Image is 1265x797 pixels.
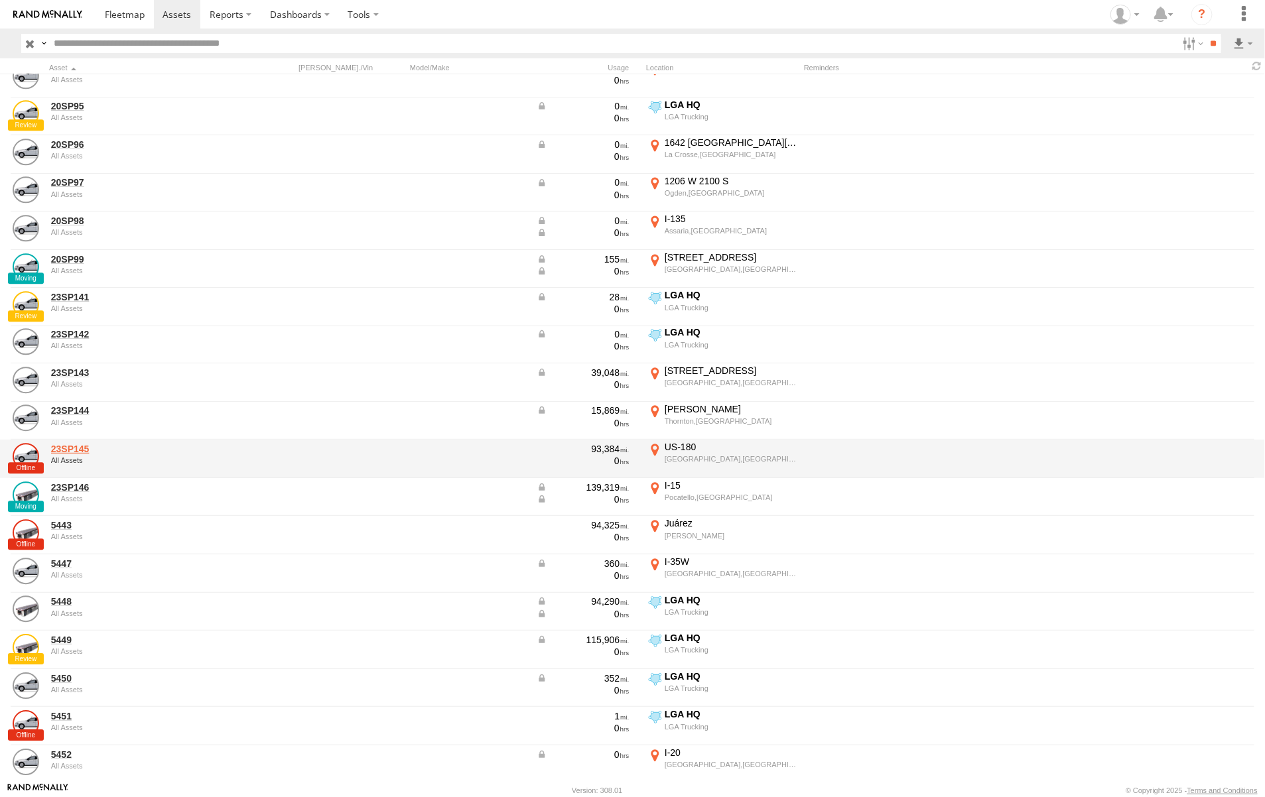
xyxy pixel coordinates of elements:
[665,416,797,426] div: Thornton,[GEOGRAPHIC_DATA]
[51,176,233,188] a: 20SP97
[646,747,799,782] label: Click to View Current Location
[646,99,799,135] label: Click to View Current Location
[537,646,630,658] div: 0
[665,632,797,644] div: LGA HQ
[51,367,233,379] a: 23SP143
[537,672,630,684] div: Data from Vehicle CANbus
[537,531,630,543] div: 0
[537,722,630,734] div: 0
[646,137,799,172] label: Click to View Current Location
[51,380,233,388] div: undefined
[665,531,797,540] div: [PERSON_NAME]
[13,10,82,19] img: rand-logo.svg
[665,594,797,606] div: LGA HQ
[1232,34,1254,53] label: Export results as...
[13,253,39,280] a: View Asset Details
[537,608,630,620] div: Data from Vehicle CANbus
[51,404,233,416] a: 23SP144
[51,100,233,112] a: 20SP95
[665,150,797,159] div: La Crosse,[GEOGRAPHIC_DATA]
[665,722,797,731] div: LGA Trucking
[537,404,630,416] div: Data from Vehicle CANbus
[537,493,630,505] div: Data from Vehicle CANbus
[13,404,39,431] a: View Asset Details
[665,670,797,682] div: LGA HQ
[13,367,39,393] a: View Asset Details
[665,365,797,377] div: [STREET_ADDRESS]
[537,379,630,391] div: 0
[537,443,630,455] div: 93,384
[646,517,799,553] label: Click to View Current Location
[1191,4,1213,25] i: ?
[13,710,39,737] a: View Asset Details
[537,328,630,340] div: Data from Vehicle CANbus
[51,609,233,617] div: undefined
[51,304,233,312] div: undefined
[51,152,233,160] div: undefined
[665,479,797,491] div: I-15
[665,708,797,720] div: LGA HQ
[665,403,797,415] div: [PERSON_NAME]
[535,63,641,72] div: Usage
[537,112,630,124] div: 0
[646,289,799,325] label: Click to View Current Location
[49,63,235,72] div: Click to Sort
[51,228,233,236] div: undefined
[665,556,797,568] div: I-35W
[537,176,630,188] div: Data from Vehicle CANbus
[38,34,49,53] label: Search Query
[665,441,797,453] div: US-180
[51,418,233,426] div: undefined
[51,571,233,579] div: undefined
[13,62,39,89] a: View Asset Details
[646,213,799,249] label: Click to View Current Location
[646,594,799,630] label: Click to View Current Location
[646,403,799,439] label: Click to View Current Location
[13,215,39,241] a: View Asset Details
[804,63,1016,72] div: Reminders
[13,291,39,318] a: View Asset Details
[537,595,630,607] div: Data from Vehicle CANbus
[537,139,630,151] div: Data from Vehicle CANbus
[665,517,797,529] div: Juárez
[51,215,233,227] a: 20SP98
[51,328,233,340] a: 23SP142
[537,253,630,265] div: Data from Vehicle CANbus
[1249,60,1265,72] span: Refresh
[51,456,233,464] div: undefined
[51,558,233,570] a: 5447
[51,710,233,722] a: 5451
[572,786,622,794] div: Version: 308.01
[665,645,797,654] div: LGA Trucking
[537,634,630,646] div: Data from Vehicle CANbus
[646,365,799,400] label: Click to View Current Location
[646,60,799,96] label: Click to View Current Location
[13,176,39,203] a: View Asset Details
[13,443,39,469] a: View Asset Details
[665,137,797,149] div: 1642 [GEOGRAPHIC_DATA][PERSON_NAME]
[646,670,799,706] label: Click to View Current Location
[665,175,797,187] div: 1206 W 2100 S
[537,340,630,352] div: 0
[665,226,797,235] div: Assaria,[GEOGRAPHIC_DATA]
[51,595,233,607] a: 5448
[13,634,39,660] a: View Asset Details
[51,749,233,761] a: 5452
[537,291,630,303] div: Data from Vehicle CANbus
[537,227,630,239] div: Data from Vehicle CANbus
[51,113,233,121] div: undefined
[1106,5,1144,25] div: Carlos Vazquez
[537,100,630,112] div: Data from Vehicle CANbus
[665,303,797,312] div: LGA Trucking
[665,188,797,198] div: Ogden,[GEOGRAPHIC_DATA]
[51,723,233,731] div: undefined
[537,189,630,201] div: 0
[537,265,630,277] div: Data from Vehicle CANbus
[13,328,39,355] a: View Asset Details
[665,607,797,617] div: LGA Trucking
[646,632,799,668] label: Click to View Current Location
[51,267,233,275] div: undefined
[537,481,630,493] div: Data from Vehicle CANbus
[13,481,39,508] a: View Asset Details
[665,251,797,263] div: [STREET_ADDRESS]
